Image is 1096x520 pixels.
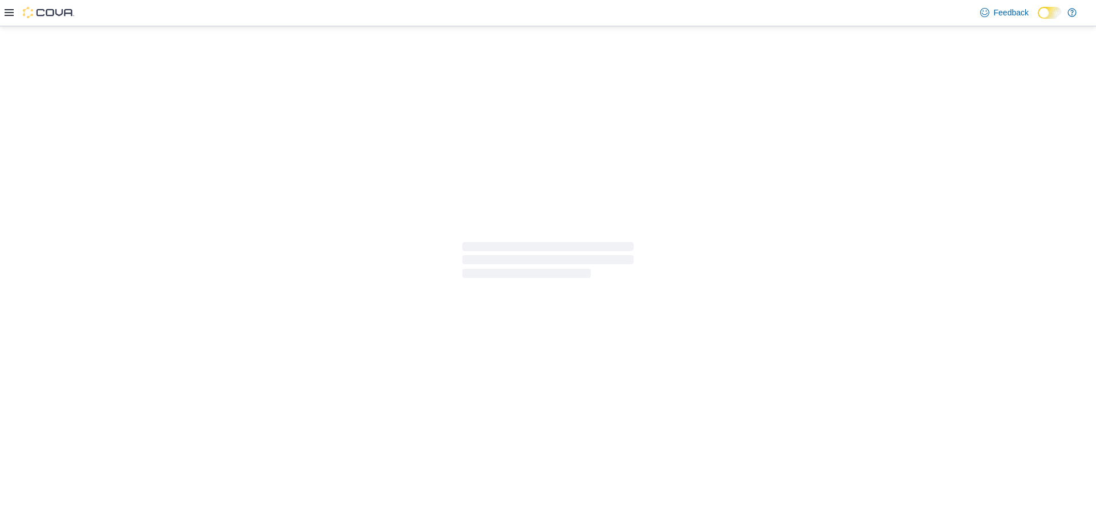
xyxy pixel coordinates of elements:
span: Feedback [994,7,1029,18]
input: Dark Mode [1038,7,1062,19]
img: Cova [23,7,74,18]
a: Feedback [976,1,1033,24]
span: Loading [462,244,634,281]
